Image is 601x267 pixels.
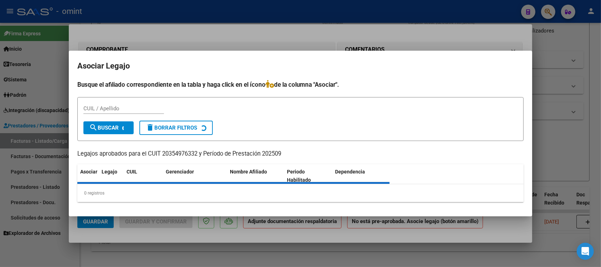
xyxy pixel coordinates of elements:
mat-icon: delete [146,123,154,132]
div: 0 registros [77,184,524,202]
span: Legajo [102,169,117,175]
span: Gerenciador [166,169,194,175]
span: Buscar [89,125,119,131]
datatable-header-cell: Asociar [77,164,99,188]
datatable-header-cell: Dependencia [333,164,390,188]
datatable-header-cell: Legajo [99,164,124,188]
div: Open Intercom Messenger [577,243,594,260]
span: Borrar Filtros [146,125,197,131]
span: Dependencia [335,169,365,175]
h4: Busque el afiliado correspondiente en la tabla y haga click en el ícono de la columna "Asociar". [77,80,524,89]
datatable-header-cell: Gerenciador [163,164,227,188]
span: CUIL [127,169,137,175]
mat-icon: search [89,123,98,132]
datatable-header-cell: CUIL [124,164,163,188]
span: Nombre Afiliado [230,169,267,175]
span: Periodo Habilitado [287,169,311,183]
p: Legajos aprobados para el CUIT 20354976332 y Período de Prestación 202509 [77,150,524,158]
h2: Asociar Legajo [77,59,524,73]
button: Buscar [83,121,134,134]
datatable-header-cell: Nombre Afiliado [227,164,284,188]
button: Borrar Filtros [139,121,213,135]
span: Asociar [80,169,97,175]
datatable-header-cell: Periodo Habilitado [284,164,333,188]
